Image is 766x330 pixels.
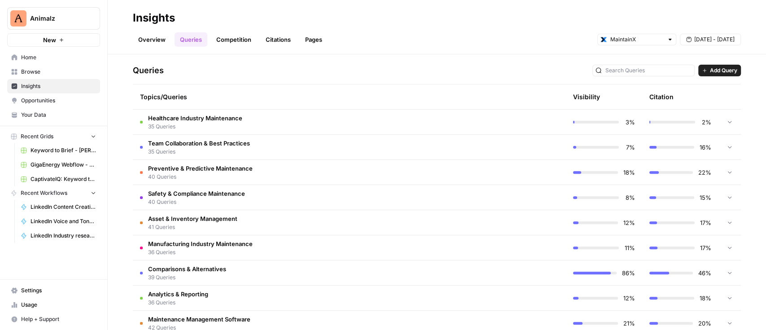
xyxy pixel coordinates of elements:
[133,11,175,25] div: Insights
[148,189,245,198] span: Safety & Compliance Maintenance
[623,319,635,328] span: 21%
[7,93,100,108] a: Opportunities
[148,248,253,256] span: 36 Queries
[7,312,100,326] button: Help + Support
[148,315,250,324] span: Maintenance Management Software
[133,64,164,77] h3: Queries
[7,108,100,122] a: Your Data
[623,294,635,303] span: 12%
[148,123,242,131] span: 35 Queries
[17,158,100,172] a: GigaEnergy Webflow - Shop Inventories
[573,92,600,101] div: Visibility
[623,218,635,227] span: 12%
[622,268,635,277] span: 86%
[31,161,96,169] span: GigaEnergy Webflow - Shop Inventories
[148,239,253,248] span: Manufacturing Industry Maintenance
[21,301,96,309] span: Usage
[21,97,96,105] span: Opportunities
[21,111,96,119] span: Your Data
[17,229,100,243] a: LinkedIn Industry research
[31,203,96,211] span: LinkedIn Content Creation
[698,168,711,177] span: 22%
[624,118,635,127] span: 3%
[610,35,663,44] input: MaintainX
[7,298,100,312] a: Usage
[7,79,100,93] a: Insights
[148,273,226,282] span: 39 Queries
[17,143,100,158] a: Keyword to Brief - [PERSON_NAME] Code Grid
[605,66,692,75] input: Search Queries
[148,214,237,223] span: Asset & Inventory Management
[710,66,737,75] span: Add Query
[43,35,56,44] span: New
[148,173,253,181] span: 40 Queries
[21,315,96,323] span: Help + Support
[698,268,711,277] span: 46%
[31,217,96,225] span: LinkedIn Voice and Tone Guide generator
[148,290,208,299] span: Analytics & Reporting
[7,130,100,143] button: Recent Grids
[148,223,237,231] span: 41 Queries
[17,172,100,186] a: CaptivateIQ: Keyword to Article
[140,84,482,109] div: Topics/Queries
[31,146,96,154] span: Keyword to Brief - [PERSON_NAME] Code Grid
[698,65,741,76] button: Add Query
[10,10,26,26] img: Animalz Logo
[694,35,735,44] span: [DATE] - [DATE]
[21,132,53,141] span: Recent Grids
[148,164,253,173] span: Preventive & Predictive Maintenance
[148,198,245,206] span: 40 Queries
[21,68,96,76] span: Browse
[30,14,84,23] span: Animalz
[624,143,635,152] span: 7%
[21,286,96,295] span: Settings
[21,82,96,90] span: Insights
[148,148,250,156] span: 35 Queries
[21,53,96,62] span: Home
[260,32,296,47] a: Citations
[7,33,100,47] button: New
[700,243,711,252] span: 17%
[211,32,257,47] a: Competition
[700,118,711,127] span: 2%
[7,186,100,200] button: Recent Workflows
[649,84,674,109] div: Citation
[300,32,328,47] a: Pages
[624,193,635,202] span: 8%
[700,193,711,202] span: 15%
[17,214,100,229] a: LinkedIn Voice and Tone Guide generator
[624,243,635,252] span: 11%
[148,114,242,123] span: Healthcare Industry Maintenance
[700,294,711,303] span: 18%
[148,299,208,307] span: 36 Queries
[148,264,226,273] span: Comparisons & Alternatives
[7,7,100,30] button: Workspace: Animalz
[7,65,100,79] a: Browse
[133,32,171,47] a: Overview
[175,32,207,47] a: Queries
[7,283,100,298] a: Settings
[31,175,96,183] span: CaptivateIQ: Keyword to Article
[31,232,96,240] span: LinkedIn Industry research
[7,50,100,65] a: Home
[623,168,635,177] span: 18%
[700,143,711,152] span: 16%
[700,218,711,227] span: 17%
[680,34,741,45] button: [DATE] - [DATE]
[148,139,250,148] span: Team Collaboration & Best Practices
[21,189,67,197] span: Recent Workflows
[698,319,711,328] span: 20%
[17,200,100,214] a: LinkedIn Content Creation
